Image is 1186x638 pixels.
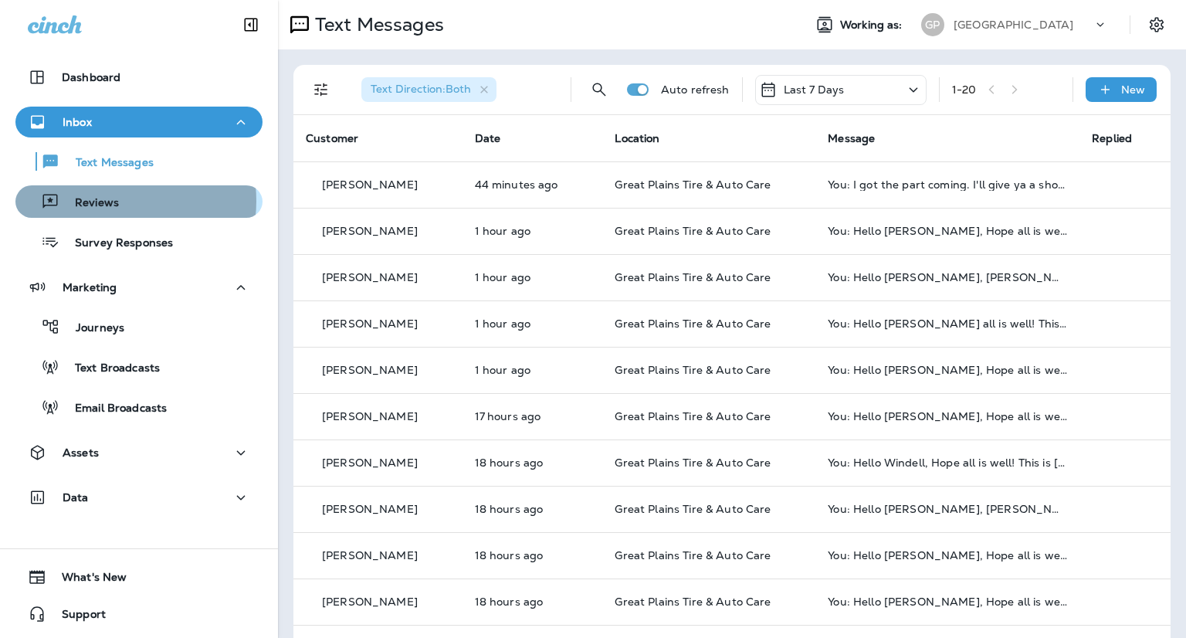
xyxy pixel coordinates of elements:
[60,321,124,336] p: Journeys
[62,71,120,83] p: Dashboard
[475,317,591,330] p: Oct 15, 2025 08:03 AM
[63,491,89,504] p: Data
[322,317,418,330] p: [PERSON_NAME]
[828,410,1067,423] div: You: Hello Aimee, Hope all is well! This is Justin at Great Plains Tire & Auto Care, I wanted to ...
[921,13,944,36] div: GP
[15,311,263,343] button: Journeys
[615,317,771,331] span: Great Plains Tire & Auto Care
[475,549,591,562] p: Oct 14, 2025 03:30 PM
[322,549,418,562] p: [PERSON_NAME]
[229,9,273,40] button: Collapse Sidebar
[15,145,263,178] button: Text Messages
[475,456,591,469] p: Oct 14, 2025 03:30 PM
[59,236,173,251] p: Survey Responses
[371,82,471,96] span: Text Direction : Both
[828,317,1067,330] div: You: Hello Scott, Hope all is well! This is Justin at Great Plains Tire & Auto Care, I wanted to ...
[784,83,845,96] p: Last 7 Days
[828,178,1067,191] div: You: I got the part coming. I'll give ya a shout when we are done.
[475,410,591,423] p: Oct 14, 2025 04:30 PM
[615,502,771,516] span: Great Plains Tire & Auto Care
[322,596,418,608] p: [PERSON_NAME]
[63,446,99,459] p: Assets
[828,271,1067,283] div: You: Hello Richard, Hope all is well! This is Justin at Great Plains Tire & Auto Care, I wanted t...
[15,185,263,218] button: Reviews
[59,402,167,416] p: Email Broadcasts
[63,281,117,294] p: Marketing
[59,196,119,211] p: Reviews
[828,131,875,145] span: Message
[15,62,263,93] button: Dashboard
[475,131,501,145] span: Date
[322,364,418,376] p: [PERSON_NAME]
[15,272,263,303] button: Marketing
[15,437,263,468] button: Assets
[46,608,106,626] span: Support
[322,225,418,237] p: [PERSON_NAME]
[615,270,771,284] span: Great Plains Tire & Auto Care
[584,74,615,105] button: Search Messages
[15,562,263,592] button: What's New
[954,19,1073,31] p: [GEOGRAPHIC_DATA]
[615,224,771,238] span: Great Plains Tire & Auto Care
[322,178,418,191] p: [PERSON_NAME]
[15,107,263,137] button: Inbox
[615,595,771,609] span: Great Plains Tire & Auto Care
[322,271,418,283] p: [PERSON_NAME]
[15,482,263,513] button: Data
[1143,11,1171,39] button: Settings
[306,131,358,145] span: Customer
[475,225,591,237] p: Oct 15, 2025 08:30 AM
[63,116,92,128] p: Inbox
[15,226,263,258] button: Survey Responses
[615,363,771,377] span: Great Plains Tire & Auto Care
[828,225,1067,237] div: You: Hello Donna, Hope all is well! This is Justin from Great Plains Tire & Auto Care. I wanted t...
[475,178,591,191] p: Oct 15, 2025 09:10 AM
[322,503,418,515] p: [PERSON_NAME]
[952,83,977,96] div: 1 - 20
[361,77,496,102] div: Text Direction:Both
[615,409,771,423] span: Great Plains Tire & Auto Care
[46,571,127,589] span: What's New
[475,364,591,376] p: Oct 15, 2025 08:02 AM
[322,456,418,469] p: [PERSON_NAME]
[322,410,418,423] p: [PERSON_NAME]
[615,178,771,192] span: Great Plains Tire & Auto Care
[840,19,906,32] span: Working as:
[615,548,771,562] span: Great Plains Tire & Auto Care
[475,596,591,608] p: Oct 14, 2025 03:30 PM
[475,503,591,515] p: Oct 14, 2025 03:30 PM
[306,74,337,105] button: Filters
[615,456,771,470] span: Great Plains Tire & Auto Care
[828,456,1067,469] div: You: Hello Windell, Hope all is well! This is Justin from Great Plains Tire & Auto Care. I wanted...
[661,83,730,96] p: Auto refresh
[828,596,1067,608] div: You: Hello Wykena, Hope all is well! This is Justin from Great Plains Tire & Auto Care. I wanted ...
[615,131,659,145] span: Location
[828,549,1067,562] div: You: Hello Steve, Hope all is well! This is Justin from Great Plains Tire & Auto Care. I wanted t...
[828,503,1067,515] div: You: Hello Robert, Hope all is well! This is Justin at Great Plains Tire & Auto Care, I wanted to...
[60,156,154,171] p: Text Messages
[59,361,160,376] p: Text Broadcasts
[15,599,263,630] button: Support
[828,364,1067,376] div: You: Hello Linda, Hope all is well! This is Justin from Great Plains Tire & Auto Care. I wanted t...
[15,351,263,383] button: Text Broadcasts
[1121,83,1145,96] p: New
[15,391,263,423] button: Email Broadcasts
[475,271,591,283] p: Oct 15, 2025 08:04 AM
[309,13,444,36] p: Text Messages
[1092,131,1132,145] span: Replied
